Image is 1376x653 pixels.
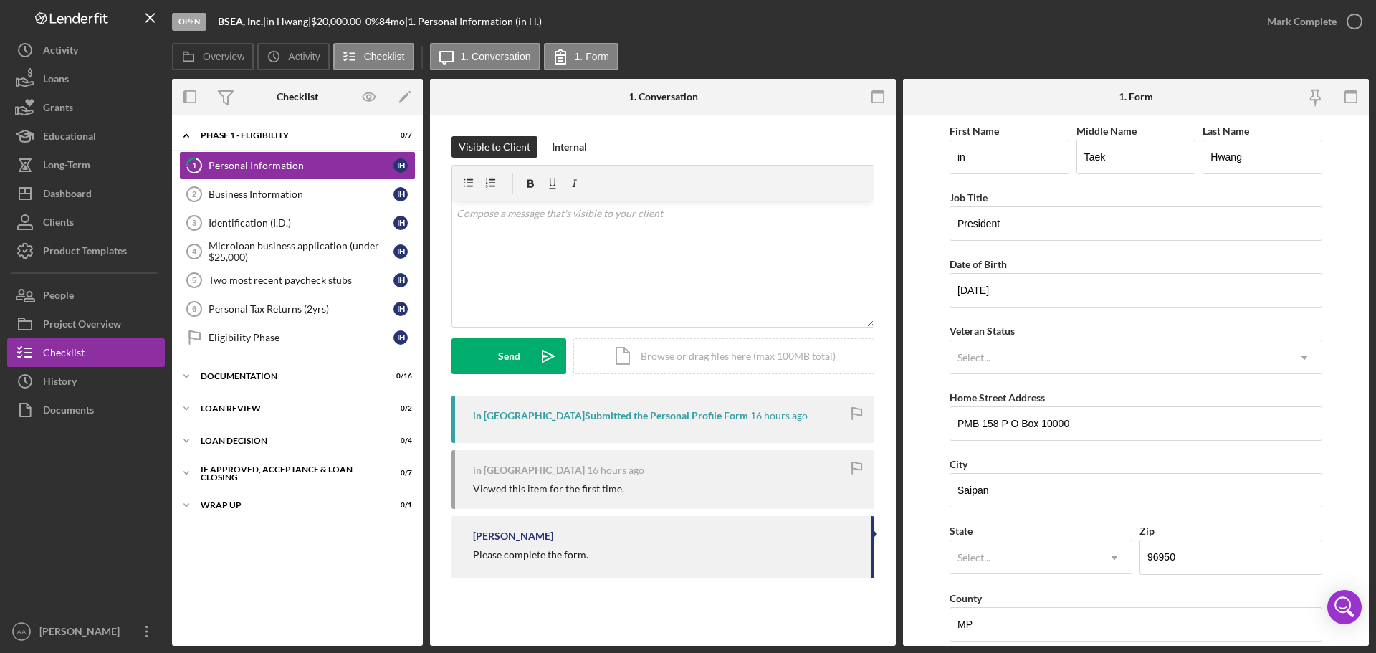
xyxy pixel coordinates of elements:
div: in Hwang | [266,16,311,27]
tspan: 2 [192,190,196,199]
button: Educational [7,122,165,151]
div: Personal Information [209,160,393,171]
button: AA[PERSON_NAME] [7,617,165,646]
div: Dashboard [43,179,92,211]
button: Visible to Client [451,136,537,158]
div: Documents [43,396,94,428]
div: Select... [957,352,990,363]
div: Checklist [43,338,85,371]
div: 0 / 2 [386,404,412,413]
button: Send [451,338,566,374]
div: Select... [957,552,990,563]
time: 2025-08-18 10:02 [587,464,644,476]
div: Checklist [277,91,318,103]
button: Long-Term [7,151,165,179]
a: Eligibility PhaseiH [179,323,416,352]
button: Checklist [7,338,165,367]
label: Overview [203,51,244,62]
tspan: 6 [192,305,196,313]
label: City [950,458,967,470]
label: 1. Conversation [461,51,531,62]
div: 1. Form [1119,91,1153,103]
a: 2Business InformationiH [179,180,416,209]
button: Overview [172,43,254,70]
button: History [7,367,165,396]
div: 0 % [365,16,379,27]
button: Documents [7,396,165,424]
tspan: 4 [192,247,197,256]
button: Grants [7,93,165,122]
a: 1Personal InformationiH [179,151,416,180]
div: Documentation [201,372,376,381]
div: Open Intercom Messenger [1327,590,1362,624]
div: Grants [43,93,73,125]
div: Loan Review [201,404,376,413]
div: $20,000.00 [311,16,365,27]
div: Wrap up [201,501,376,510]
label: Zip [1139,525,1155,537]
div: Visible to Client [459,136,530,158]
a: People [7,281,165,310]
div: Mark Complete [1267,7,1337,36]
div: History [43,367,77,399]
text: AA [17,628,27,636]
div: Business Information [209,189,393,200]
div: 0 / 7 [386,469,412,477]
div: Viewed this item for the first time. [473,483,624,495]
label: County [950,592,982,604]
div: 1. Conversation [629,91,698,103]
a: 3Identification (I.D.)iH [179,209,416,237]
label: 1. Form [575,51,609,62]
a: 6Personal Tax Returns (2yrs)iH [179,295,416,323]
div: Two most recent paycheck stubs [209,275,393,286]
b: BSEA, Inc. [218,15,263,27]
div: i H [393,302,408,316]
div: | [218,16,266,27]
div: | 1. Personal Information (in H.) [405,16,542,27]
a: Product Templates [7,237,165,265]
div: in [GEOGRAPHIC_DATA] Submitted the Personal Profile Form [473,410,748,421]
div: i H [393,330,408,345]
div: 0 / 4 [386,437,412,445]
button: Activity [257,43,329,70]
label: Middle Name [1076,125,1137,137]
div: Loan decision [201,437,376,445]
tspan: 3 [192,219,196,227]
div: i H [393,187,408,201]
button: Activity [7,36,165,65]
label: First Name [950,125,999,137]
div: Phase 1 - Eligibility [201,131,376,140]
div: Please complete the form. [473,549,588,561]
div: 0 / 7 [386,131,412,140]
div: i H [393,273,408,287]
div: Activity [43,36,78,68]
time: 2025-08-18 10:03 [750,410,808,421]
div: Internal [552,136,587,158]
div: Clients [43,208,74,240]
div: i H [393,244,408,259]
label: Job Title [950,191,988,204]
label: Activity [288,51,320,62]
div: Open [172,13,206,31]
tspan: 5 [192,276,196,285]
a: Loans [7,65,165,93]
div: Personal Tax Returns (2yrs) [209,303,393,315]
button: Clients [7,208,165,237]
label: Last Name [1203,125,1249,137]
div: in [GEOGRAPHIC_DATA] [473,464,585,476]
button: Project Overview [7,310,165,338]
button: Dashboard [7,179,165,208]
div: Long-Term [43,151,90,183]
div: Project Overview [43,310,121,342]
div: 0 / 16 [386,372,412,381]
div: [PERSON_NAME] [473,530,553,542]
div: 0 / 1 [386,501,412,510]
